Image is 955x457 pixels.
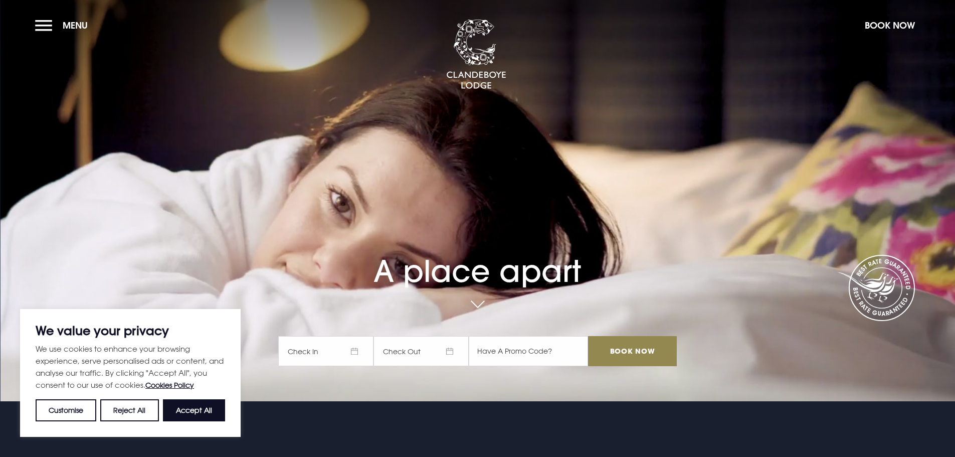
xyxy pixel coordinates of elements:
[278,225,676,289] h1: A place apart
[588,336,676,366] input: Book Now
[373,336,469,366] span: Check Out
[63,20,88,31] span: Menu
[36,399,96,421] button: Customise
[278,336,373,366] span: Check In
[145,381,194,389] a: Cookies Policy
[20,309,241,437] div: We value your privacy
[36,325,225,337] p: We value your privacy
[36,343,225,391] p: We use cookies to enhance your browsing experience, serve personalised ads or content, and analys...
[860,15,920,36] button: Book Now
[446,20,506,90] img: Clandeboye Lodge
[469,336,588,366] input: Have A Promo Code?
[35,15,93,36] button: Menu
[163,399,225,421] button: Accept All
[100,399,158,421] button: Reject All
